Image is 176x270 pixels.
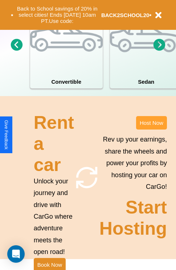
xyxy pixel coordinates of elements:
h2: Start Hosting [99,197,167,239]
div: Open Intercom Messenger [7,245,25,263]
b: BACK2SCHOOL20 [101,12,150,18]
p: Rev up your earnings, share the wheels and power your profits by hosting your car on CarGo! [99,134,167,192]
h4: Convertible [30,75,103,88]
h2: Rent a car [34,112,74,175]
p: Unlock your journey and drive with CarGo where adventure meets the open road! [34,175,74,258]
button: Host Now [136,116,167,130]
div: Give Feedback [4,120,9,150]
button: Back to School savings of 20% in select cities! Ends [DATE] 10am PT.Use code: [13,4,101,26]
